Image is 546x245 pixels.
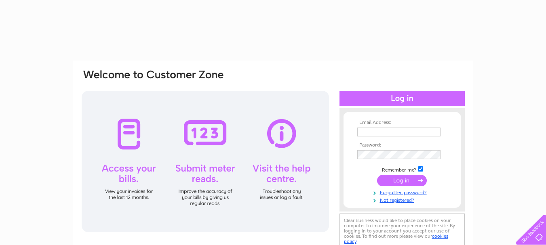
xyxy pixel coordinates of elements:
[344,233,448,244] a: cookies policy
[355,142,449,148] th: Password:
[355,165,449,173] td: Remember me?
[357,188,449,196] a: Forgotten password?
[355,120,449,126] th: Email Address:
[377,175,427,186] input: Submit
[357,196,449,203] a: Not registered?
